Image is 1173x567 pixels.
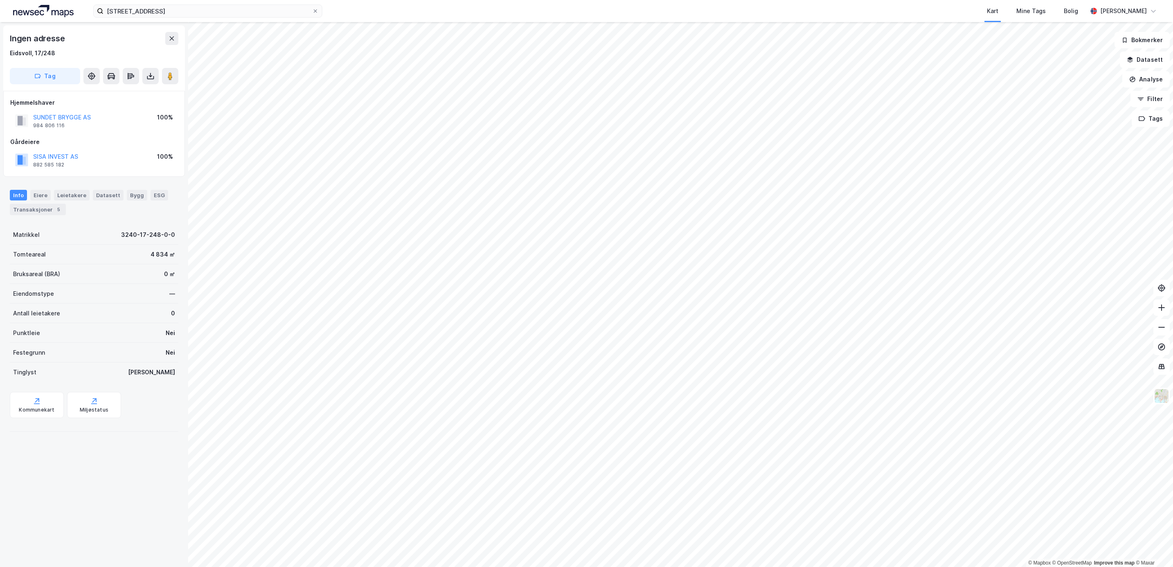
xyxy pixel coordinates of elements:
div: Antall leietakere [13,308,60,318]
a: Improve this map [1094,560,1135,566]
div: Kommunekart [19,407,54,413]
div: ESG [151,190,168,200]
div: Kart [987,6,998,16]
button: Bokmerker [1115,32,1170,48]
button: Tags [1132,110,1170,127]
div: Matrikkel [13,230,40,240]
div: Gårdeiere [10,137,178,147]
a: OpenStreetMap [1052,560,1092,566]
div: Hjemmelshaver [10,98,178,108]
div: Bolig [1064,6,1078,16]
div: Tinglyst [13,367,36,377]
input: Søk på adresse, matrikkel, gårdeiere, leietakere eller personer [103,5,312,17]
div: Nei [166,348,175,358]
button: Tag [10,68,80,84]
div: 0 ㎡ [164,269,175,279]
div: Ingen adresse [10,32,66,45]
div: Eiendomstype [13,289,54,299]
div: 0 [171,308,175,318]
button: Datasett [1120,52,1170,68]
div: Punktleie [13,328,40,338]
div: 984 806 116 [33,122,65,129]
div: Transaksjoner [10,204,66,215]
div: 100% [157,112,173,122]
div: [PERSON_NAME] [1100,6,1147,16]
div: 3240-17-248-0-0 [121,230,175,240]
div: 5 [54,205,63,214]
div: Info [10,190,27,200]
button: Filter [1130,91,1170,107]
img: Z [1154,388,1169,404]
img: logo.a4113a55bc3d86da70a041830d287a7e.svg [13,5,74,17]
div: Kontrollprogram for chat [1132,528,1173,567]
div: Eiere [30,190,51,200]
div: — [169,289,175,299]
div: Mine Tags [1016,6,1046,16]
div: Leietakere [54,190,90,200]
iframe: Chat Widget [1132,528,1173,567]
div: Eidsvoll, 17/248 [10,48,55,58]
div: Festegrunn [13,348,45,358]
div: Miljøstatus [80,407,108,413]
button: Analyse [1122,71,1170,88]
div: Bygg [127,190,147,200]
div: 882 585 182 [33,162,64,168]
a: Mapbox [1028,560,1051,566]
div: Nei [166,328,175,338]
div: [PERSON_NAME] [128,367,175,377]
div: Datasett [93,190,124,200]
div: Bruksareal (BRA) [13,269,60,279]
div: Tomteareal [13,250,46,259]
div: 4 834 ㎡ [151,250,175,259]
div: 100% [157,152,173,162]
